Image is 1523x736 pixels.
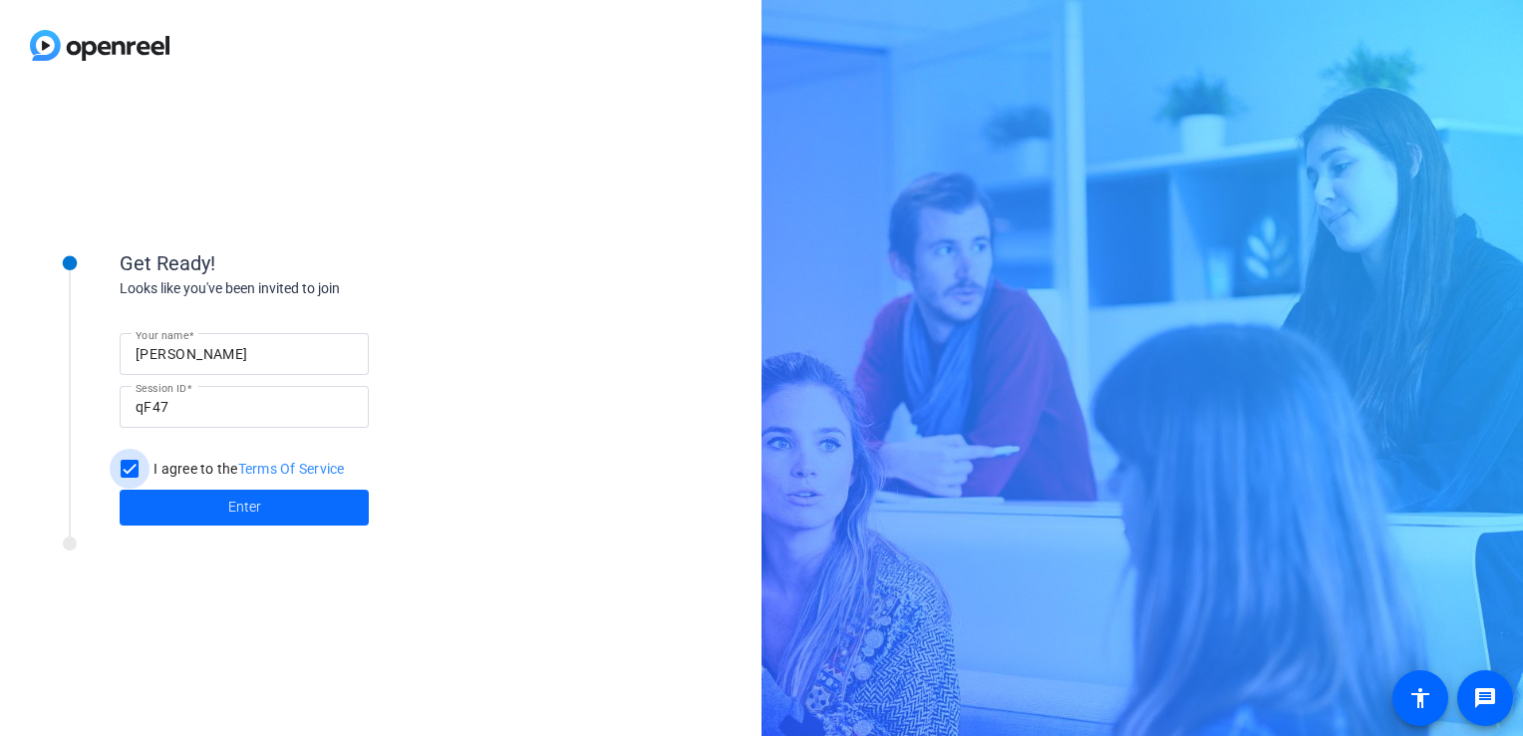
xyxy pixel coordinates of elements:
mat-icon: message [1473,686,1497,710]
a: Terms Of Service [238,461,345,477]
div: Looks like you've been invited to join [120,278,518,299]
mat-label: Your name [136,329,188,341]
div: Get Ready! [120,248,518,278]
mat-icon: accessibility [1408,686,1432,710]
button: Enter [120,490,369,526]
label: I agree to the [150,459,345,479]
mat-label: Session ID [136,382,186,394]
span: Enter [228,497,261,518]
